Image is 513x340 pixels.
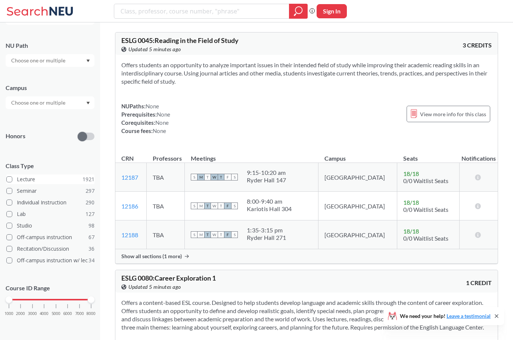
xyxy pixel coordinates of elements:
th: Meetings [185,147,318,163]
span: S [191,203,198,209]
span: 98 [88,222,94,230]
span: M [198,174,204,180]
span: 0/0 Waitlist Seats [403,235,448,242]
span: T [218,203,224,209]
td: TBA [147,192,185,220]
span: M [198,231,204,238]
span: 0/0 Waitlist Seats [403,206,448,213]
span: T [204,174,211,180]
span: S [191,231,198,238]
span: S [231,174,238,180]
span: Updated 5 minutes ago [128,283,181,291]
span: 290 [85,198,94,207]
label: Lab [6,209,94,219]
span: 4000 [40,312,49,316]
span: 18 / 18 [403,199,419,206]
button: Sign In [317,4,347,18]
div: Ryder Hall 271 [247,234,286,241]
div: 9:15 - 10:20 am [247,169,286,176]
label: Lecture [6,174,94,184]
span: W [211,174,218,180]
label: Off-campus instruction w/ lec [6,256,94,265]
div: Campus [6,84,94,92]
span: F [224,231,231,238]
div: NU Path [6,41,94,50]
label: Studio [6,221,94,231]
th: Seats [397,147,460,163]
input: Choose one or multiple [7,56,70,65]
span: T [204,231,211,238]
span: None [155,119,169,126]
span: 36 [88,245,94,253]
td: TBA [147,163,185,192]
span: 7000 [75,312,84,316]
input: Class, professor, course number, "phrase" [120,5,284,18]
span: 127 [85,210,94,218]
div: Show all sections (1 more) [115,249,498,263]
span: None [146,103,159,109]
div: NUPaths: Prerequisites: Corequisites: Course fees: [121,102,170,135]
p: Honors [6,132,25,140]
span: 3000 [28,312,37,316]
span: T [218,174,224,180]
span: T [204,203,211,209]
span: ESLG 0080 : Career Exploration 1 [121,274,216,282]
span: We need your help! [400,313,491,319]
svg: Dropdown arrow [86,59,90,62]
td: [GEOGRAPHIC_DATA] [318,192,397,220]
span: None [153,127,166,134]
div: Ryder Hall 147 [247,176,286,184]
label: Seminar [6,186,94,196]
div: Kariotis Hall 304 [247,205,292,213]
span: ESLG 0045 : Reading in the Field of Study [121,36,239,44]
th: Campus [318,147,397,163]
span: F [224,174,231,180]
svg: magnifying glass [294,6,303,16]
span: Updated 5 minutes ago [128,45,181,53]
span: 1 CREDIT [466,279,492,287]
span: View more info for this class [420,109,486,119]
span: Show all sections (1 more) [121,253,182,260]
span: S [231,203,238,209]
div: Dropdown arrow [6,96,94,109]
a: 12187 [121,174,138,181]
span: W [211,231,218,238]
section: Offers students an opportunity to analyze important issues in their intended field of study while... [121,61,492,86]
a: 12186 [121,203,138,210]
span: 3 CREDITS [463,41,492,49]
span: 8000 [87,312,96,316]
span: S [231,231,238,238]
span: S [191,174,198,180]
a: 12188 [121,231,138,238]
td: [GEOGRAPHIC_DATA] [318,163,397,192]
span: 0/0 Waitlist Seats [403,177,448,184]
div: 1:35 - 3:15 pm [247,226,286,234]
section: Offers a content-based ESL course. Designed to help students develop language and academic skills... [121,299,492,331]
span: 2000 [16,312,25,316]
th: Professors [147,147,185,163]
label: Individual Instruction [6,198,94,207]
span: M [198,203,204,209]
a: Leave a testimonial [447,313,491,319]
div: magnifying glass [289,4,308,19]
span: Class Type [6,162,94,170]
span: 18 / 18 [403,170,419,177]
span: 5000 [52,312,60,316]
span: 6000 [63,312,72,316]
span: F [224,203,231,209]
div: Dropdown arrow [6,54,94,67]
label: Off-campus instruction [6,232,94,242]
span: 18 / 18 [403,228,419,235]
span: 34 [88,256,94,265]
p: Course ID Range [6,284,94,293]
th: Notifications [460,147,498,163]
div: CRN [121,154,134,163]
span: W [211,203,218,209]
span: 297 [85,187,94,195]
span: 1921 [83,175,94,183]
svg: Dropdown arrow [86,102,90,105]
span: None [157,111,170,118]
span: T [218,231,224,238]
span: 67 [88,233,94,241]
input: Choose one or multiple [7,98,70,107]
